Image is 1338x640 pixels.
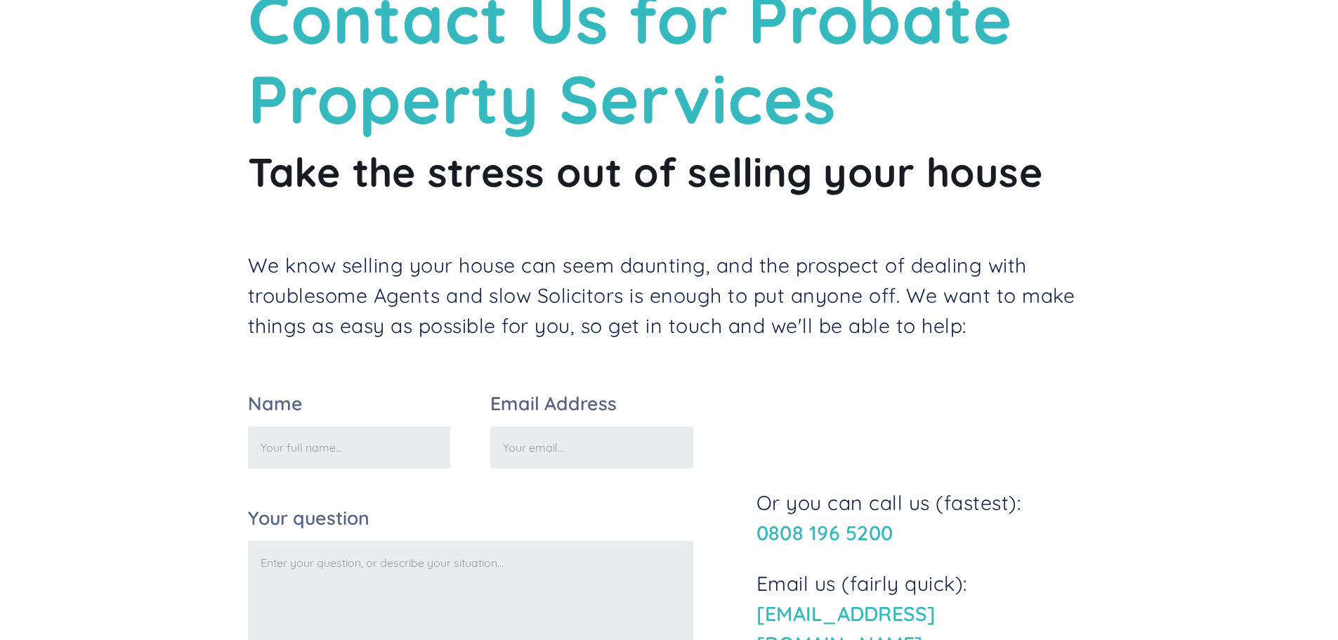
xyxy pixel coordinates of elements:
input: Your full name... [248,426,451,469]
label: Email Address [490,394,693,413]
label: Name [248,394,451,413]
p: We know selling your house can seem daunting, and the prospect of dealing with troublesome Agents... [248,250,1091,341]
p: Or you can call us (fastest): [756,488,1091,548]
a: 0808 196 5200 [756,520,893,545]
label: Your question [248,509,693,528]
h2: Take the stress out of selling your house [248,147,1091,197]
input: Your email... [490,426,693,469]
